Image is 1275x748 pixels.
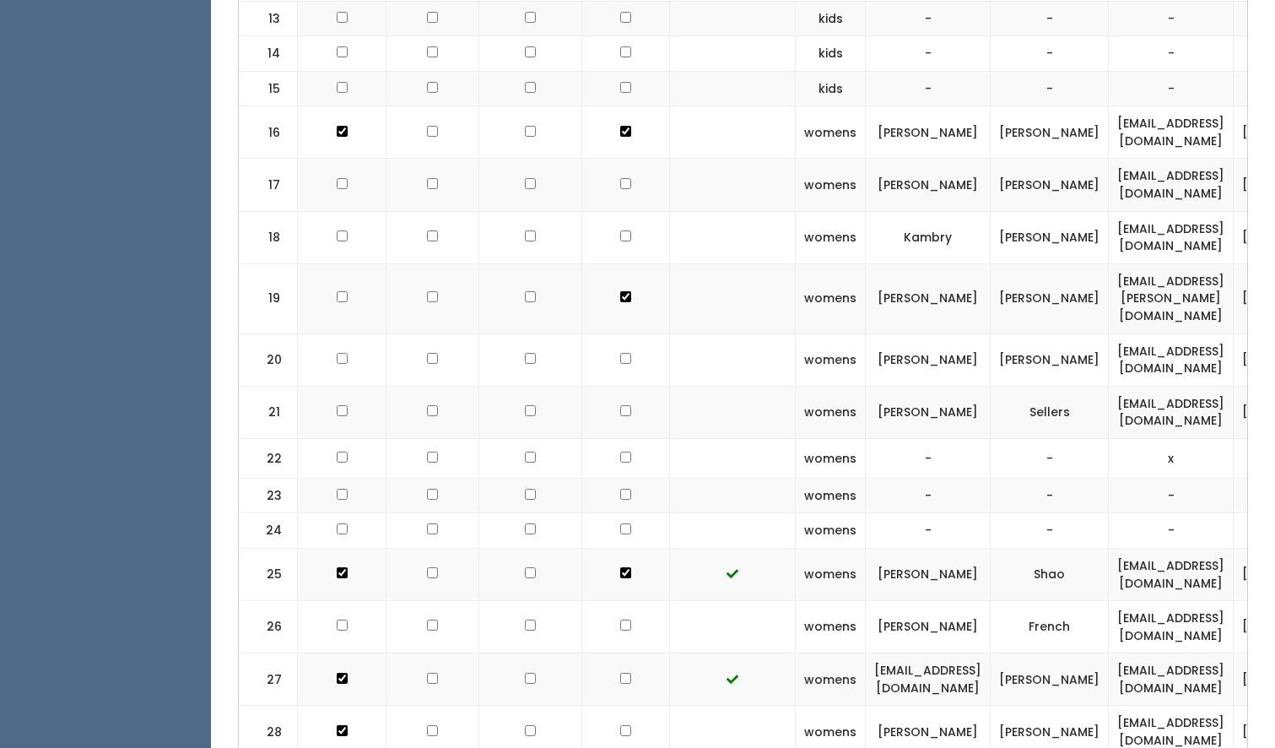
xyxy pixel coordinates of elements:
td: 23 [239,478,298,513]
td: 14 [239,36,298,72]
td: - [866,478,991,513]
td: 17 [239,159,298,211]
td: [EMAIL_ADDRESS][DOMAIN_NAME] [1109,386,1234,438]
td: x [1109,438,1234,478]
td: - [866,513,991,549]
td: [PERSON_NAME] [991,211,1109,263]
td: [EMAIL_ADDRESS][DOMAIN_NAME] [1109,548,1234,600]
td: [PERSON_NAME] [991,333,1109,386]
td: - [991,36,1109,72]
td: [PERSON_NAME] [866,548,991,600]
td: [PERSON_NAME] [866,106,991,159]
td: - [866,1,991,36]
td: womens [796,211,866,263]
td: [EMAIL_ADDRESS][DOMAIN_NAME] [1109,333,1234,386]
td: 24 [239,513,298,549]
td: [EMAIL_ADDRESS][DOMAIN_NAME] [866,653,991,706]
td: [EMAIL_ADDRESS][DOMAIN_NAME] [1109,653,1234,706]
td: - [866,36,991,72]
td: 27 [239,653,298,706]
td: 16 [239,106,298,159]
td: kids [796,36,866,72]
td: womens [796,106,866,159]
td: 15 [239,71,298,106]
td: [PERSON_NAME] [866,263,991,333]
td: [PERSON_NAME] [991,106,1109,159]
td: kids [796,1,866,36]
td: - [991,438,1109,478]
td: [PERSON_NAME] [866,333,991,386]
td: 22 [239,438,298,478]
td: [EMAIL_ADDRESS][DOMAIN_NAME] [1109,159,1234,211]
td: womens [796,548,866,600]
td: [PERSON_NAME] [866,601,991,653]
td: [EMAIL_ADDRESS][DOMAIN_NAME] [1109,601,1234,653]
td: womens [796,159,866,211]
td: Kambry [866,211,991,263]
td: - [991,478,1109,513]
td: - [1109,478,1234,513]
td: - [866,71,991,106]
td: French [991,601,1109,653]
td: womens [796,333,866,386]
td: 25 [239,548,298,600]
td: [EMAIL_ADDRESS][DOMAIN_NAME] [1109,211,1234,263]
td: 18 [239,211,298,263]
td: [PERSON_NAME] [991,653,1109,706]
td: - [1109,71,1234,106]
td: kids [796,71,866,106]
td: 21 [239,386,298,438]
td: [EMAIL_ADDRESS][PERSON_NAME][DOMAIN_NAME] [1109,263,1234,333]
td: - [1109,36,1234,72]
td: - [1109,513,1234,549]
td: Sellers [991,386,1109,438]
td: [PERSON_NAME] [866,159,991,211]
td: [PERSON_NAME] [991,159,1109,211]
td: womens [796,601,866,653]
td: [PERSON_NAME] [866,386,991,438]
td: womens [796,653,866,706]
td: [PERSON_NAME] [991,263,1109,333]
td: womens [796,513,866,549]
td: 19 [239,263,298,333]
td: - [866,438,991,478]
td: - [991,71,1109,106]
td: - [1109,1,1234,36]
td: 13 [239,1,298,36]
td: womens [796,438,866,478]
td: womens [796,386,866,438]
td: [EMAIL_ADDRESS][DOMAIN_NAME] [1109,106,1234,159]
td: - [991,513,1109,549]
td: - [991,1,1109,36]
td: 26 [239,601,298,653]
td: womens [796,478,866,513]
td: 20 [239,333,298,386]
td: Shao [991,548,1109,600]
td: womens [796,263,866,333]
